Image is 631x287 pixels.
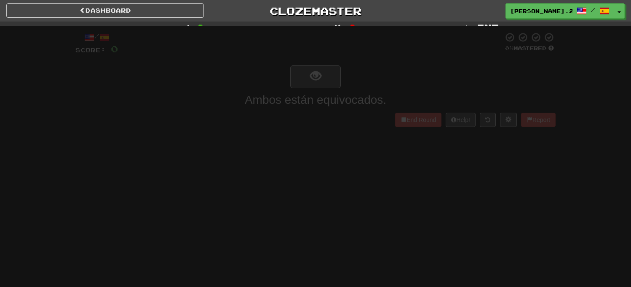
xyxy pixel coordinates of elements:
span: 0 % [505,45,513,51]
span: : [463,24,472,32]
button: show sentence [290,65,341,88]
span: To go [427,24,457,32]
button: Report [521,113,556,127]
span: Score: [75,46,106,54]
button: End Round [395,113,441,127]
span: : [182,24,191,32]
button: Help! [446,113,476,127]
a: Dashboard [6,3,204,18]
div: / [75,32,118,43]
a: [PERSON_NAME].23in / [505,3,614,19]
span: Incorrect [275,24,328,32]
button: Round history (alt+y) [480,113,496,127]
span: 0 [349,22,356,32]
span: Inf [477,22,499,32]
span: [PERSON_NAME].23in [510,7,572,15]
span: 0 [197,22,204,32]
span: Correct [135,24,176,32]
div: Mastered [503,45,556,52]
span: / [591,7,595,13]
span: 0 [111,43,118,54]
div: Ambos están equivocados. [75,92,556,108]
a: Clozemaster [217,3,414,18]
span: : [334,24,343,32]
